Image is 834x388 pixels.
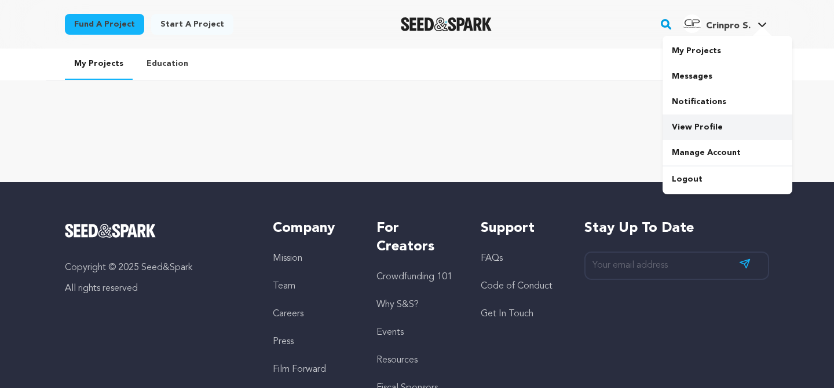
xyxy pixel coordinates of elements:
[273,219,353,238] h5: Company
[401,17,492,31] img: Seed&Spark Logo Dark Mode
[151,14,233,35] a: Start a project
[706,21,751,31] span: Crinpro S.
[663,64,792,89] a: Messages
[681,12,769,33] a: Crinpro S.'s Profile
[65,224,156,238] img: Seed&Spark Logo
[273,365,326,374] a: Film Forward
[65,49,133,80] a: My Projects
[376,356,418,365] a: Resources
[376,328,404,337] a: Events
[584,252,769,280] input: Your email address
[663,38,792,64] a: My Projects
[65,14,144,35] a: Fund a project
[683,14,701,33] img: 82e15576fd67d31f.png
[273,282,295,291] a: Team
[137,49,197,79] a: Education
[65,282,250,295] p: All rights reserved
[481,309,533,319] a: Get In Touch
[376,300,419,309] a: Why S&S?
[65,261,250,275] p: Copyright © 2025 Seed&Spark
[683,14,751,33] div: Crinpro S.'s Profile
[273,337,294,346] a: Press
[584,219,769,238] h5: Stay up to date
[273,254,302,263] a: Mission
[663,140,792,165] a: Manage Account
[663,89,792,114] a: Notifications
[481,219,561,238] h5: Support
[376,272,452,282] a: Crowdfunding 101
[376,219,457,256] h5: For Creators
[663,114,792,140] a: View Profile
[681,12,769,36] span: Crinpro S.'s Profile
[663,167,792,192] a: Logout
[481,282,553,291] a: Code of Conduct
[481,254,503,263] a: FAQs
[401,17,492,31] a: Seed&Spark Homepage
[273,309,303,319] a: Careers
[65,224,250,238] a: Seed&Spark Homepage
